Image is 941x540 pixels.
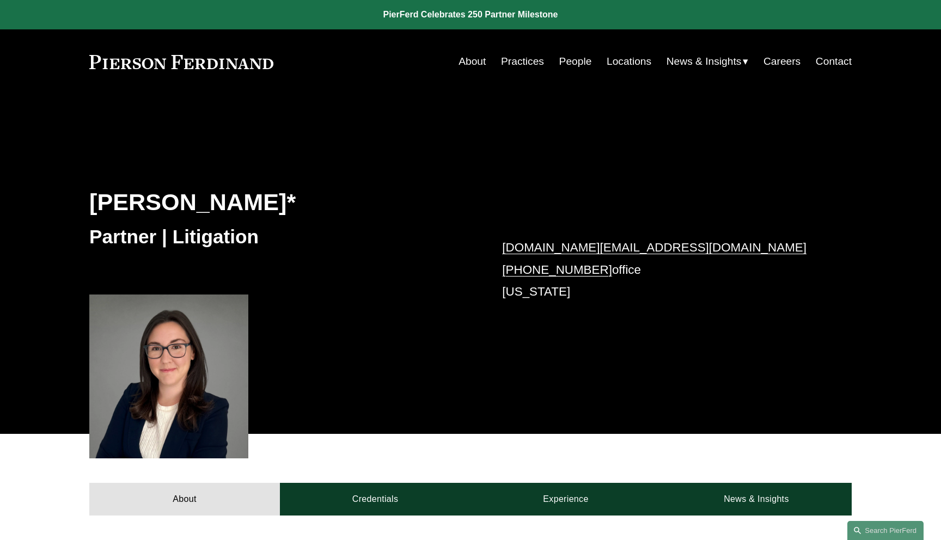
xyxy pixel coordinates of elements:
a: Experience [471,483,661,516]
h2: [PERSON_NAME]* [89,188,471,216]
a: Careers [763,51,801,72]
span: News & Insights [667,52,742,71]
a: About [89,483,280,516]
a: People [559,51,592,72]
a: News & Insights [661,483,852,516]
a: Practices [501,51,544,72]
a: Search this site [847,521,924,540]
a: Credentials [280,483,471,516]
a: Contact [816,51,852,72]
p: office [US_STATE] [502,237,820,303]
a: About [459,51,486,72]
a: Locations [607,51,651,72]
a: [DOMAIN_NAME][EMAIL_ADDRESS][DOMAIN_NAME] [502,241,806,254]
a: folder dropdown [667,51,749,72]
a: [PHONE_NUMBER] [502,263,612,277]
h3: Partner | Litigation [89,225,471,249]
